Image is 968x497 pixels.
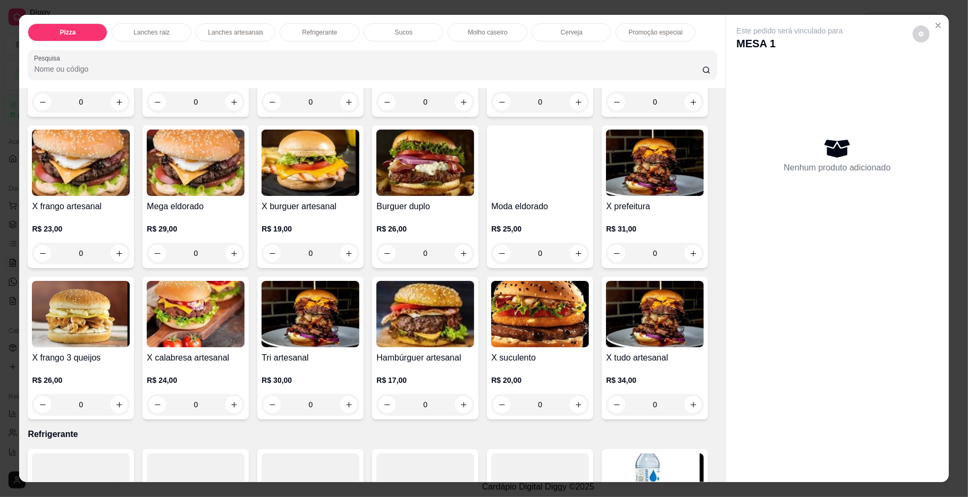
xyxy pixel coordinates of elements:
[262,281,359,347] img: product-image
[395,28,413,37] p: Sucos
[60,28,75,37] p: Pizza
[32,352,130,364] h4: X frango 3 queijos
[606,200,704,213] h4: X prefeitura
[147,375,245,385] p: R$ 24,00
[147,200,245,213] h4: Mega eldorado
[262,200,359,213] h4: X burguer artesanal
[606,352,704,364] h4: X tudo artesanal
[628,28,683,37] p: Promoção especial
[262,375,359,385] p: R$ 30,00
[376,200,474,213] h4: Burguer duplo
[561,28,583,37] p: Cerveja
[376,130,474,196] img: product-image
[147,130,245,196] img: product-image
[32,375,130,385] p: R$ 26,00
[147,281,245,347] img: product-image
[784,161,891,174] p: Nenhum produto adicionado
[208,28,263,37] p: Lanches artesanais
[34,54,64,63] label: Pesquisa
[32,200,130,213] h4: X frango artesanal
[376,375,474,385] p: R$ 17,00
[606,224,704,234] p: R$ 31,00
[685,245,702,262] button: increase-product-quantity
[491,200,589,213] h4: Moda eldorado
[606,375,704,385] p: R$ 34,00
[147,352,245,364] h4: X calabresa artesanal
[491,281,589,347] img: product-image
[608,245,625,262] button: decrease-product-quantity
[376,352,474,364] h4: Hambúrguer artesanal
[376,281,474,347] img: product-image
[262,224,359,234] p: R$ 19,00
[262,352,359,364] h4: Tri artesanal
[737,36,843,51] p: MESA 1
[34,64,702,74] input: Pesquisa
[913,25,930,42] button: decrease-product-quantity
[28,428,717,441] p: Refrigerante
[491,130,589,196] img: product-image
[376,224,474,234] p: R$ 26,00
[32,281,130,347] img: product-image
[930,17,947,34] button: Close
[32,130,130,196] img: product-image
[491,375,589,385] p: R$ 20,00
[147,224,245,234] p: R$ 29,00
[32,224,130,234] p: R$ 23,00
[302,28,337,37] p: Refrigerante
[262,130,359,196] img: product-image
[468,28,508,37] p: Molho caseiro
[737,25,843,36] p: Este pedido será vinculado para
[133,28,170,37] p: Lanches raiz
[606,281,704,347] img: product-image
[491,352,589,364] h4: X suculento
[606,130,704,196] img: product-image
[491,224,589,234] p: R$ 25,00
